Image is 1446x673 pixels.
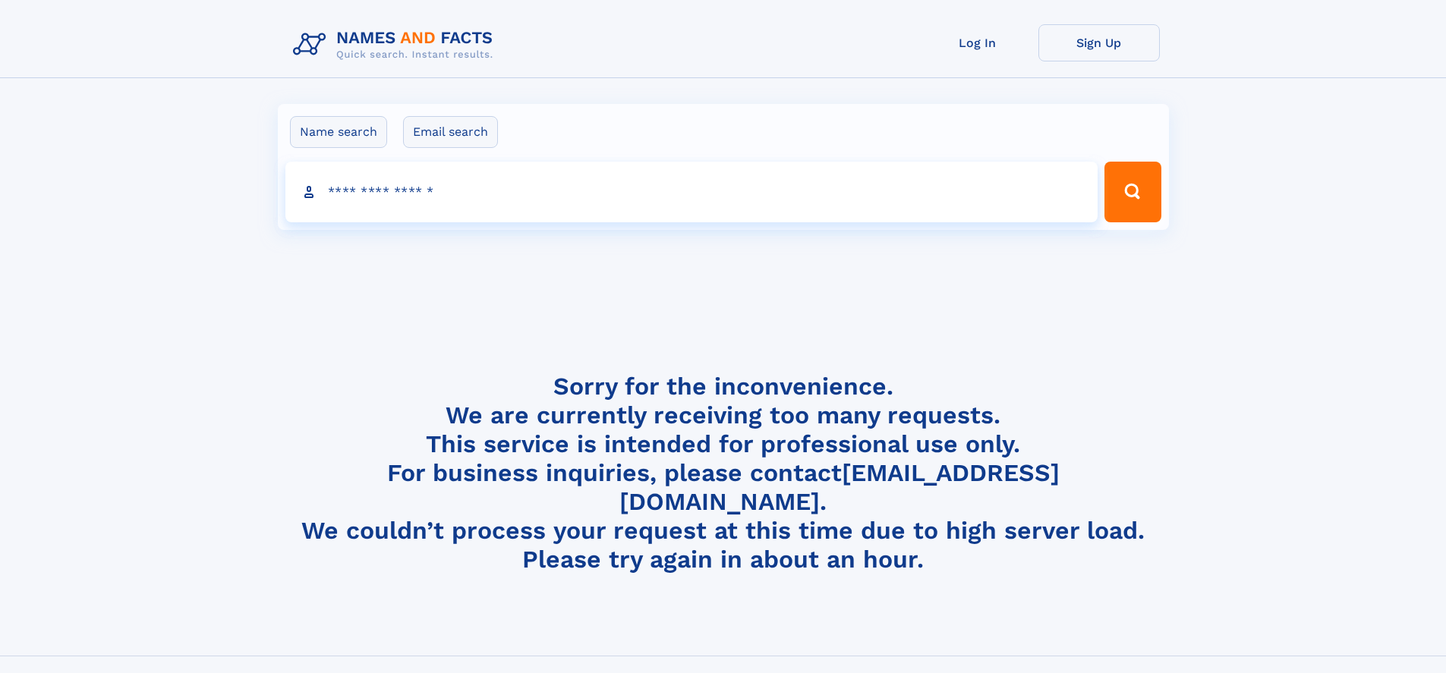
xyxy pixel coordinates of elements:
[287,372,1160,574] h4: Sorry for the inconvenience. We are currently receiving too many requests. This service is intend...
[285,162,1098,222] input: search input
[917,24,1038,61] a: Log In
[1038,24,1160,61] a: Sign Up
[403,116,498,148] label: Email search
[1104,162,1161,222] button: Search Button
[619,458,1060,516] a: [EMAIL_ADDRESS][DOMAIN_NAME]
[287,24,506,65] img: Logo Names and Facts
[290,116,387,148] label: Name search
